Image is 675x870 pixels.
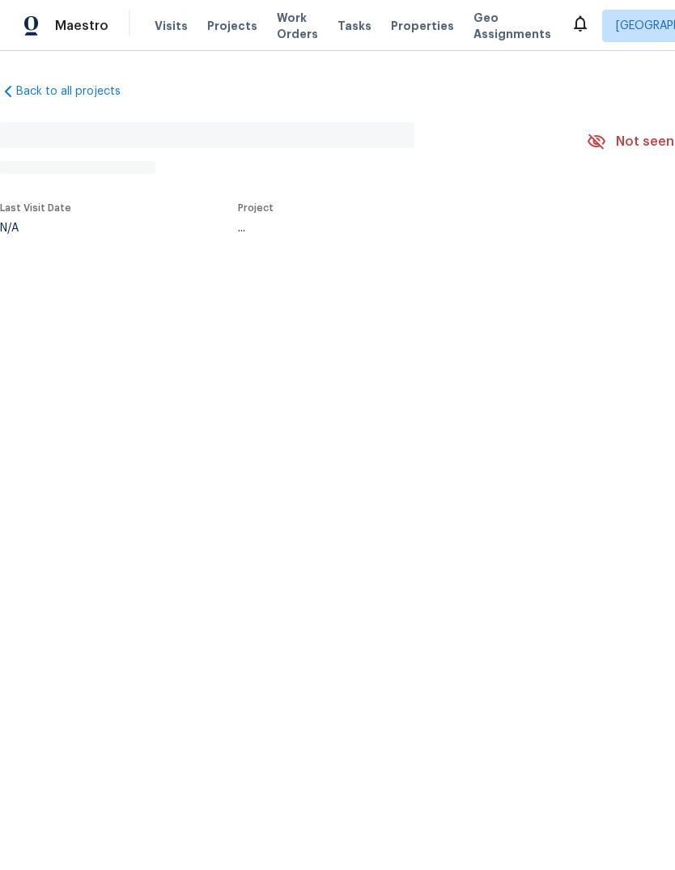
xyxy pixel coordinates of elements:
[473,10,551,42] span: Geo Assignments
[277,10,318,42] span: Work Orders
[391,18,454,34] span: Properties
[155,18,188,34] span: Visits
[207,18,257,34] span: Projects
[55,18,108,34] span: Maestro
[238,223,549,234] div: ...
[238,203,274,213] span: Project
[337,20,371,32] span: Tasks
